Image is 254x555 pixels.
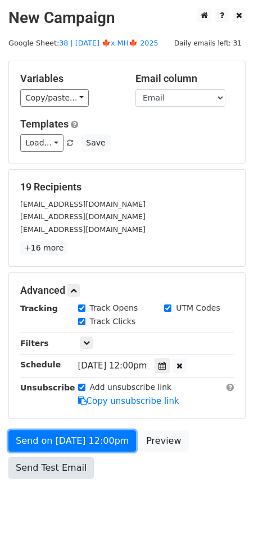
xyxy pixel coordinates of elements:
[139,430,188,452] a: Preview
[20,339,49,348] strong: Filters
[20,181,234,193] h5: 19 Recipients
[20,225,146,234] small: [EMAIL_ADDRESS][DOMAIN_NAME]
[78,361,147,371] span: [DATE] 12:00pm
[59,39,158,47] a: 38 | [DATE] 🍁x MH🍁 2025
[20,360,61,369] strong: Schedule
[20,241,67,255] a: +16 more
[20,72,119,85] h5: Variables
[90,302,138,314] label: Track Opens
[8,457,94,479] a: Send Test Email
[20,118,69,130] a: Templates
[78,396,179,406] a: Copy unsubscribe link
[20,212,146,221] small: [EMAIL_ADDRESS][DOMAIN_NAME]
[90,316,136,327] label: Track Clicks
[20,89,89,107] a: Copy/paste...
[8,39,158,47] small: Google Sheet:
[20,383,75,392] strong: Unsubscribe
[176,302,220,314] label: UTM Codes
[81,134,110,152] button: Save
[135,72,234,85] h5: Email column
[20,200,146,208] small: [EMAIL_ADDRESS][DOMAIN_NAME]
[8,8,246,28] h2: New Campaign
[170,39,246,47] a: Daily emails left: 31
[170,37,246,49] span: Daily emails left: 31
[8,430,136,452] a: Send on [DATE] 12:00pm
[20,284,234,297] h5: Advanced
[90,381,172,393] label: Add unsubscribe link
[198,501,254,555] iframe: Chat Widget
[20,134,63,152] a: Load...
[20,304,58,313] strong: Tracking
